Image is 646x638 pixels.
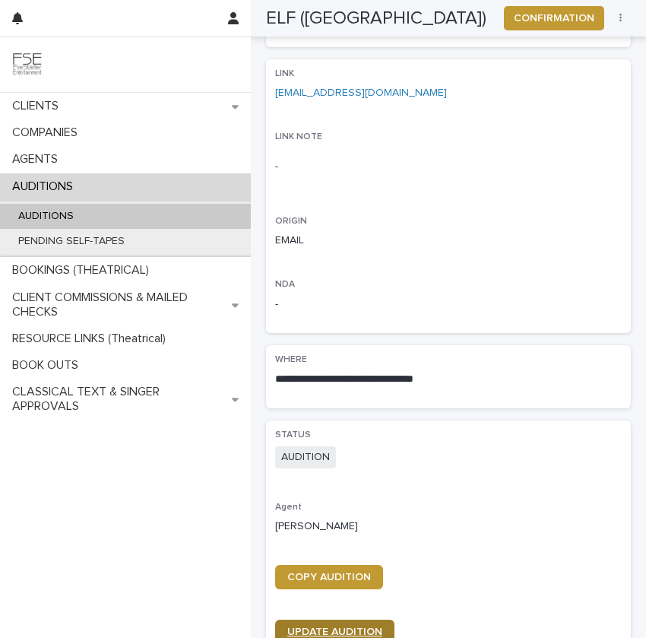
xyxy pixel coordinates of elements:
h2: ELF ([GEOGRAPHIC_DATA]) [266,8,486,30]
span: Agent [275,503,302,512]
p: PENDING SELF-TAPES [6,235,137,248]
span: STATUS [275,430,311,440]
p: CLIENTS [6,99,71,113]
p: - [275,159,622,175]
p: BOOK OUTS [6,358,90,373]
p: RESOURCE LINKS (Theatrical) [6,332,178,346]
span: AUDITION [275,446,336,468]
p: [PERSON_NAME] [275,519,622,535]
p: EMAIL [275,233,622,249]
img: 9JgRvJ3ETPGCJDhvPVA5 [12,49,43,80]
span: NDA [275,280,295,289]
p: COMPANIES [6,125,90,140]
span: ORIGIN [275,217,307,226]
span: LINK NOTE [275,132,322,141]
p: CLASSICAL TEXT & SINGER APPROVALS [6,385,232,414]
p: AUDITIONS [6,179,85,194]
span: UPDATE AUDITION [287,627,382,637]
a: COPY AUDITION [275,565,383,589]
a: [EMAIL_ADDRESS][DOMAIN_NAME] [275,87,447,98]
span: LINK [275,69,294,78]
p: - [275,297,622,313]
span: COPY AUDITION [287,572,371,582]
p: CLIENT COMMISSIONS & MAILED CHECKS [6,290,232,319]
p: BOOKINGS (THEATRICAL) [6,263,161,278]
span: WHERE [275,355,307,364]
p: AUDITIONS [6,210,86,223]
span: CONFIRMATION [514,11,594,26]
p: AGENTS [6,152,70,167]
button: CONFIRMATION [504,6,604,30]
